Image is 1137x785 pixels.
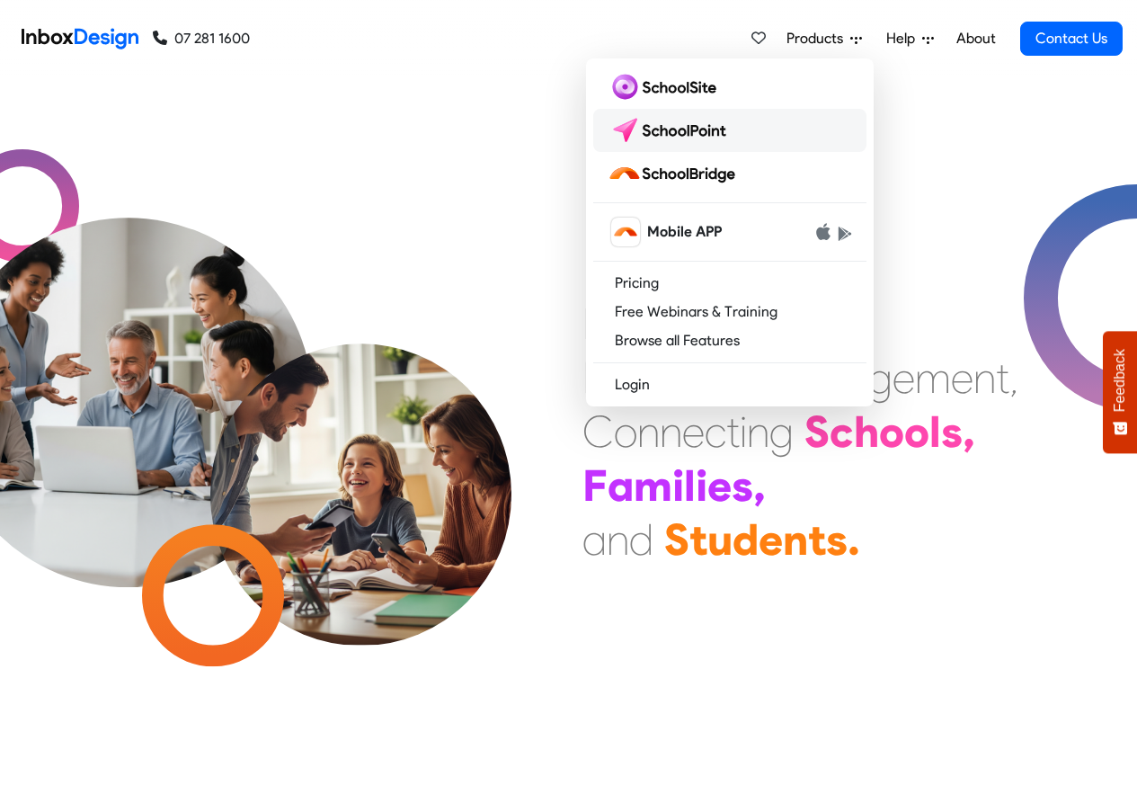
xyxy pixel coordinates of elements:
[733,513,759,566] div: d
[582,405,614,459] div: C
[607,513,629,566] div: n
[593,269,866,298] a: Pricing
[854,405,879,459] div: h
[586,58,874,406] div: Products
[951,351,973,405] div: e
[611,218,640,246] img: schoolbridge icon
[753,459,766,513] div: ,
[629,513,653,566] div: d
[783,513,808,566] div: n
[684,459,696,513] div: l
[582,297,617,351] div: M
[608,73,724,102] img: schoolsite logo
[608,159,742,188] img: schoolbridge logo
[747,405,769,459] div: n
[660,405,682,459] div: n
[879,21,941,57] a: Help
[1112,349,1128,412] span: Feedback
[779,21,869,57] a: Products
[893,351,915,405] div: e
[951,21,1000,57] a: About
[848,513,860,566] div: .
[153,28,250,49] a: 07 281 1600
[707,459,732,513] div: e
[973,351,996,405] div: n
[664,513,689,566] div: S
[582,513,607,566] div: a
[593,298,866,326] a: Free Webinars & Training
[886,28,922,49] span: Help
[769,405,794,459] div: g
[582,351,605,405] div: E
[830,405,854,459] div: c
[682,405,705,459] div: e
[726,405,740,459] div: t
[173,269,549,646] img: parents_with_child.png
[879,405,904,459] div: o
[707,513,733,566] div: u
[582,297,1018,566] div: Maximising Efficient & Engagement, Connecting Schools, Families, and Students.
[904,405,929,459] div: o
[593,370,866,399] a: Login
[732,459,753,513] div: s
[808,513,826,566] div: t
[647,221,722,243] span: Mobile APP
[1020,22,1123,56] a: Contact Us
[826,513,848,566] div: s
[740,405,747,459] div: i
[608,116,734,145] img: schoolpoint logo
[582,459,608,513] div: F
[868,351,893,405] div: g
[637,405,660,459] div: n
[1103,331,1137,453] button: Feedback - Show survey
[1009,351,1018,405] div: ,
[804,405,830,459] div: S
[696,459,707,513] div: i
[941,405,963,459] div: s
[929,405,941,459] div: l
[593,326,866,355] a: Browse all Features
[963,405,975,459] div: ,
[593,210,866,254] a: schoolbridge icon Mobile APP
[614,405,637,459] div: o
[915,351,951,405] div: m
[689,513,707,566] div: t
[608,459,634,513] div: a
[759,513,783,566] div: e
[705,405,726,459] div: c
[672,459,684,513] div: i
[634,459,672,513] div: m
[996,351,1009,405] div: t
[786,28,850,49] span: Products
